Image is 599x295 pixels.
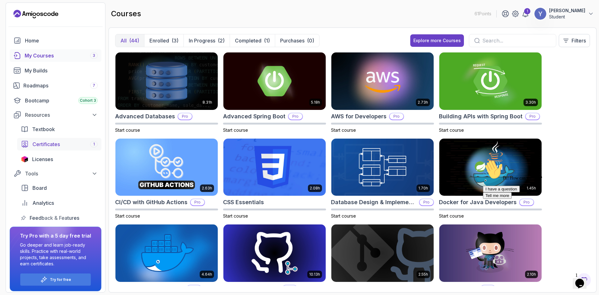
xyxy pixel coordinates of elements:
[420,199,433,205] p: Pro
[149,37,169,44] p: Enrolled
[418,100,428,105] p: 2.73h
[115,213,140,219] span: Start course
[50,277,71,282] a: Try for free
[32,199,54,207] span: Analytics
[17,138,101,150] a: certificates
[331,198,416,207] h2: Database Design & Implementation
[183,34,230,47] button: In Progress(2)
[525,100,536,105] p: 3.30h
[191,199,204,205] p: Pro
[549,7,585,14] p: [PERSON_NAME]
[223,139,326,196] img: CSS Essentials card
[331,284,405,293] h2: Git & GitHub Fundamentals
[32,140,60,148] span: Certificates
[280,37,304,44] p: Purchases
[223,224,326,282] img: Git for Professionals card
[573,270,593,289] iframe: chat widget
[115,198,187,207] h2: CI/CD with GitHub Actions
[25,111,98,119] div: Resources
[439,139,542,196] img: Docker for Java Developers card
[187,285,201,292] p: Pro
[439,213,464,219] span: Start course
[223,284,280,293] h2: Git for Professionals
[311,100,320,105] p: 5.18h
[25,37,98,44] div: Home
[331,52,434,110] img: AWS for Developers card
[439,52,542,110] img: Building APIs with Spring Boot card
[17,212,101,224] a: feedback
[17,123,101,135] a: textbook
[129,37,139,44] div: (44)
[2,35,31,42] button: Tell me more
[235,37,261,44] p: Completed
[30,214,79,222] span: Feedback & Features
[524,8,530,14] div: 1
[202,100,212,105] p: 8.31h
[527,272,536,277] p: 2.10h
[559,34,590,47] button: Filters
[418,186,428,191] p: 1.70h
[10,94,101,107] a: bootcamp
[189,37,215,44] p: In Progress
[534,7,594,20] button: user profile image[PERSON_NAME]Student
[93,142,95,147] span: 1
[17,153,101,165] a: licenses
[111,9,141,19] h2: courses
[309,272,320,277] p: 10.13h
[10,79,101,92] a: roadmaps
[413,37,461,44] div: Explore more Courses
[418,272,428,277] p: 2.55h
[115,284,184,293] h2: Docker For Professionals
[390,113,403,120] p: Pro
[331,139,434,196] img: Database Design & Implementation card
[10,49,101,62] a: courses
[10,109,101,120] button: Resources
[439,127,464,133] span: Start course
[439,224,542,282] img: GitHub Toolkit card
[264,37,270,44] div: (1)
[2,19,62,23] span: Hi! How can we help?
[439,112,523,121] h2: Building APIs with Spring Boot
[534,8,546,20] img: user profile image
[289,113,302,120] p: Pro
[10,34,101,47] a: home
[283,285,297,292] p: Pro
[439,198,517,207] h2: Docker for Java Developers
[10,64,101,77] a: builds
[331,127,356,133] span: Start course
[32,184,47,192] span: Board
[13,9,58,19] a: Landing page
[115,52,218,110] img: Advanced Databases card
[115,34,144,47] button: All(44)
[223,127,248,133] span: Start course
[549,14,585,20] p: Student
[20,273,91,286] button: Try for free
[2,29,39,35] button: I have a question
[481,285,495,292] p: Pro
[331,213,356,219] span: Start course
[93,53,95,58] span: 3
[202,186,212,191] p: 2.63h
[410,34,464,47] a: Explore more Courses
[275,34,319,47] button: Purchases(0)
[23,82,98,89] div: Roadmaps
[115,139,218,196] img: CI/CD with GitHub Actions card
[223,213,248,219] span: Start course
[93,83,95,88] span: 7
[522,10,529,17] a: 1
[17,182,101,194] a: board
[2,2,115,42] div: 👋Hi! How can we help?I have a questionTell me more
[172,37,178,44] div: (3)
[439,284,478,293] h2: GitHub Toolkit
[526,113,539,120] p: Pro
[572,37,586,44] p: Filters
[480,157,593,267] iframe: chat widget
[202,272,212,277] p: 4.64h
[21,156,28,162] img: jetbrains icon
[25,52,98,59] div: My Courses
[120,37,127,44] p: All
[331,112,387,121] h2: AWS for Developers
[115,127,140,133] span: Start course
[20,242,91,267] p: Go deeper and learn job-ready skills. Practice with real-world projects, take assessments, and ea...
